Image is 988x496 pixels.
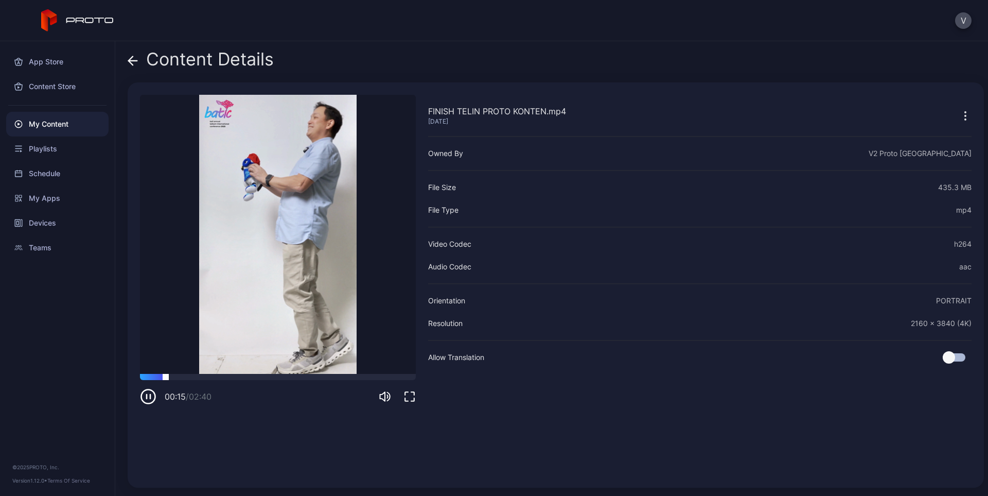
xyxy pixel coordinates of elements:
[959,261,972,273] div: aac
[12,463,102,471] div: © 2025 PROTO, Inc.
[140,95,416,374] video: Sorry, your browser doesn‘t support embedded videos
[428,204,458,216] div: File Type
[428,105,566,117] div: FINISH TELIN PROTO KONTEN.mp4
[6,186,109,211] a: My Apps
[428,317,463,330] div: Resolution
[936,295,972,307] div: PORTRAIT
[6,161,109,186] a: Schedule
[186,391,211,402] span: / 02:40
[428,117,566,126] div: [DATE]
[6,74,109,99] a: Content Store
[6,112,109,136] a: My Content
[12,477,47,484] span: Version 1.12.0 •
[428,181,456,194] div: File Size
[954,238,972,250] div: h264
[938,181,972,194] div: 435.3 MB
[955,12,972,29] button: V
[956,204,972,216] div: mp4
[165,390,211,403] div: 00:15
[428,295,465,307] div: Orientation
[6,49,109,74] a: App Store
[869,147,972,160] div: V2 Proto [GEOGRAPHIC_DATA]
[6,211,109,235] a: Devices
[428,238,471,250] div: Video Codec
[428,351,484,364] div: Allow Translation
[428,147,463,160] div: Owned By
[47,477,90,484] a: Terms Of Service
[911,317,972,330] div: 2160 x 3840 (4K)
[6,235,109,260] a: Teams
[428,261,471,273] div: Audio Codec
[128,49,274,74] div: Content Details
[6,136,109,161] a: Playlists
